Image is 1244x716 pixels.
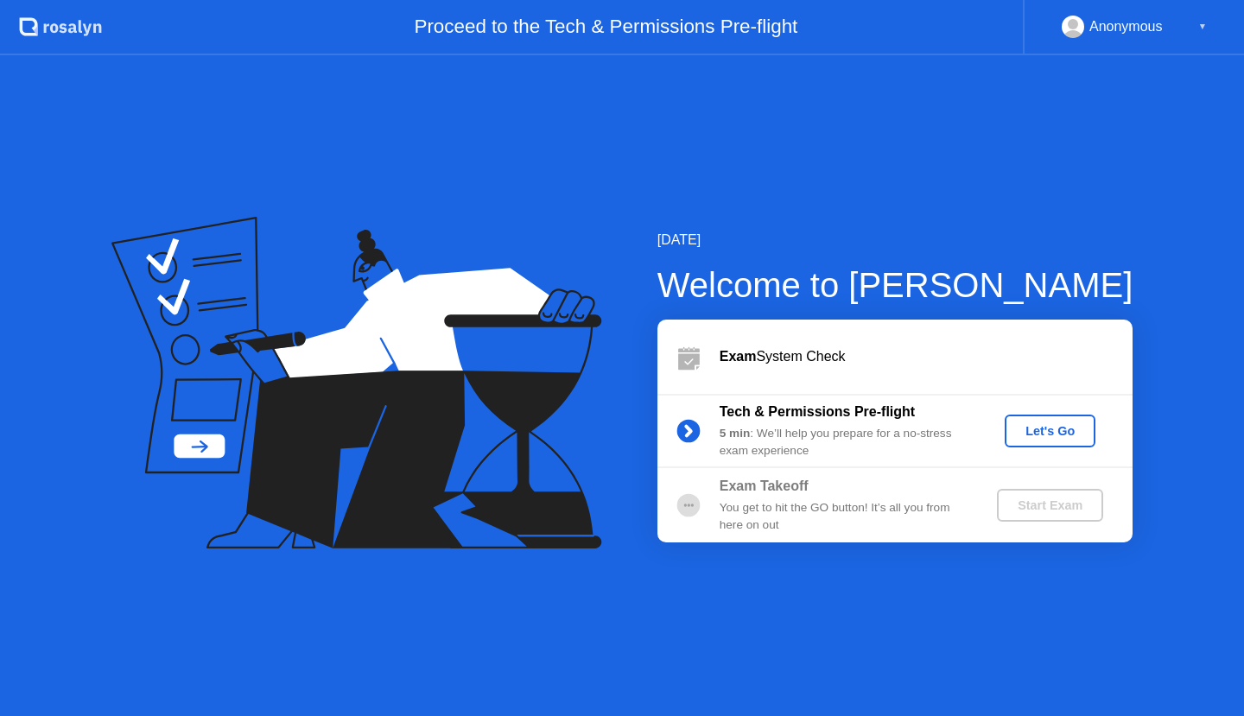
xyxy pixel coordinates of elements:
b: 5 min [720,427,751,440]
div: You get to hit the GO button! It’s all you from here on out [720,499,968,535]
div: Start Exam [1004,498,1096,512]
b: Exam Takeoff [720,478,809,493]
div: Anonymous [1089,16,1163,38]
b: Tech & Permissions Pre-flight [720,404,915,419]
div: : We’ll help you prepare for a no-stress exam experience [720,425,968,460]
div: ▼ [1198,16,1207,38]
button: Let's Go [1005,415,1095,447]
div: [DATE] [657,230,1133,250]
div: Let's Go [1012,424,1088,438]
b: Exam [720,349,757,364]
div: System Check [720,346,1133,367]
button: Start Exam [997,489,1103,522]
div: Welcome to [PERSON_NAME] [657,259,1133,311]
